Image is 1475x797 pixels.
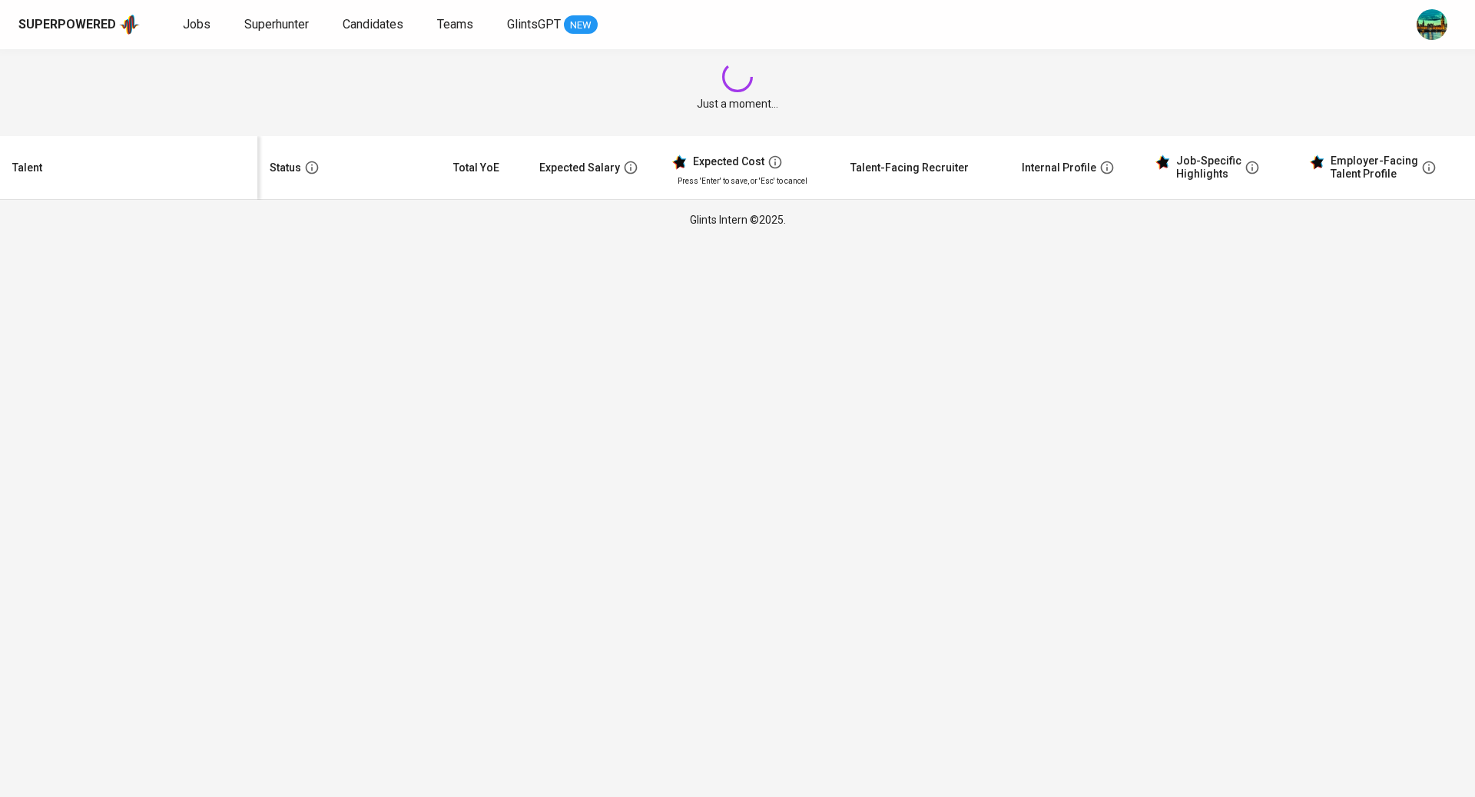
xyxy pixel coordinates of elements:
a: Candidates [343,15,406,35]
a: Jobs [183,15,214,35]
img: a5d44b89-0c59-4c54-99d0-a63b29d42bd3.jpg [1417,9,1447,40]
img: glints_star.svg [1309,154,1324,170]
span: NEW [564,18,598,33]
p: Press 'Enter' to save, or 'Esc' to cancel [678,175,826,187]
span: Superhunter [244,17,309,32]
div: Expected Cost [693,155,764,169]
div: Job-Specific Highlights [1176,154,1241,181]
div: Internal Profile [1022,158,1096,178]
a: GlintsGPT NEW [507,15,598,35]
a: Teams [437,15,476,35]
span: GlintsGPT [507,17,561,32]
div: Talent [12,158,42,178]
div: Status [270,158,301,178]
span: Candidates [343,17,403,32]
a: Superpoweredapp logo [18,13,140,36]
div: Talent-Facing Recruiter [850,158,969,178]
span: Teams [437,17,473,32]
img: glints_star.svg [1155,154,1170,170]
span: Jobs [183,17,210,32]
div: Employer-Facing Talent Profile [1331,154,1418,181]
div: Superpowered [18,16,116,34]
div: Expected Salary [539,158,620,178]
div: Total YoE [453,158,499,178]
span: Just a moment... [697,96,778,111]
img: glints_star.svg [671,154,687,170]
a: Superhunter [244,15,312,35]
img: app logo [119,13,140,36]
